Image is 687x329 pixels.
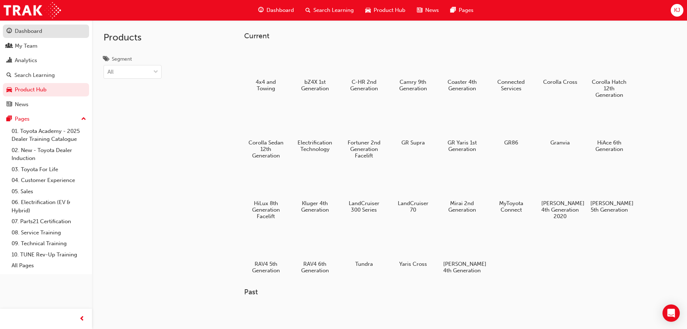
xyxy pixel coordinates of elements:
a: Corolla Sedan 12th Generation [244,107,287,161]
h5: [PERSON_NAME] 5th Generation [590,200,628,213]
span: people-icon [6,43,12,49]
h5: Yaris Cross [394,261,432,267]
span: news-icon [6,101,12,108]
a: Yaris Cross [391,228,435,270]
a: 06. Electrification (EV & Hybrid) [9,197,89,216]
a: search-iconSearch Learning [300,3,360,18]
a: GR86 [489,107,533,148]
a: 01. Toyota Academy - 2025 Dealer Training Catalogue [9,126,89,145]
a: pages-iconPages [445,3,479,18]
span: search-icon [305,6,311,15]
a: Coaster 4th Generation [440,46,484,94]
span: pages-icon [6,116,12,122]
div: News [15,100,28,109]
a: [PERSON_NAME] 5th Generation [587,167,631,216]
span: prev-icon [79,315,85,324]
h5: LandCruiser 70 [394,200,432,213]
a: [PERSON_NAME] 4th Generation [440,228,484,276]
h5: HiAce 6th Generation [590,139,628,152]
a: Product Hub [3,83,89,96]
a: 05. Sales [9,186,89,197]
a: Connected Services [489,46,533,94]
h5: Corolla Hatch 12th Generation [590,79,628,98]
h5: [PERSON_NAME] 4th Generation 2020 [541,200,579,220]
a: Tundra [342,228,386,270]
a: Fortuner 2nd Generation Facelift [342,107,386,161]
a: 09. Technical Training [9,238,89,249]
span: KJ [674,6,680,14]
a: LandCruiser 300 Series [342,167,386,216]
h5: RAV4 6th Generation [296,261,334,274]
span: down-icon [153,68,158,77]
a: 10. TUNE Rev-Up Training [9,249,89,260]
a: Granvia [538,107,582,148]
div: Analytics [15,56,37,65]
span: News [425,6,439,14]
h5: Camry 9th Generation [394,79,432,92]
h5: Fortuner 2nd Generation Facelift [345,139,383,159]
a: guage-iconDashboard [252,3,300,18]
span: Pages [459,6,474,14]
a: news-iconNews [411,3,445,18]
span: news-icon [417,6,422,15]
a: car-iconProduct Hub [360,3,411,18]
h5: RAV4 5th Generation [247,261,285,274]
h5: Corolla Cross [541,79,579,85]
h5: GR Yaris 1st Generation [443,139,481,152]
a: 04. Customer Experience [9,175,89,186]
a: LandCruiser 70 [391,167,435,216]
a: All Pages [9,260,89,271]
div: Pages [15,115,30,123]
span: pages-icon [450,6,456,15]
button: Pages [3,112,89,126]
span: Dashboard [267,6,294,14]
h5: Granvia [541,139,579,146]
button: KJ [671,4,683,17]
a: 08. Service Training [9,227,89,238]
a: 03. Toyota For Life [9,164,89,175]
a: GR Yaris 1st Generation [440,107,484,155]
div: Dashboard [15,27,42,35]
a: Mirai 2nd Generation [440,167,484,216]
a: HiLux 8th Generation Facelift [244,167,287,222]
a: Corolla Cross [538,46,582,88]
h5: HiLux 8th Generation Facelift [247,200,285,220]
span: search-icon [6,72,12,79]
h5: GR86 [492,139,530,146]
h5: Tundra [345,261,383,267]
span: guage-icon [258,6,264,15]
div: Open Intercom Messenger [662,304,680,322]
a: bZ4X 1st Generation [293,46,336,94]
a: 02. New - Toyota Dealer Induction [9,145,89,164]
span: up-icon [81,114,86,124]
h5: Corolla Sedan 12th Generation [247,139,285,159]
h5: bZ4X 1st Generation [296,79,334,92]
a: My Team [3,39,89,53]
div: All [107,68,114,76]
h5: C-HR 2nd Generation [345,79,383,92]
span: tags-icon [104,56,109,63]
a: MyToyota Connect [489,167,533,216]
button: DashboardMy TeamAnalyticsSearch LearningProduct HubNews [3,23,89,112]
h5: Coaster 4th Generation [443,79,481,92]
span: car-icon [365,6,371,15]
a: GR Supra [391,107,435,148]
span: chart-icon [6,57,12,64]
div: Segment [112,56,132,63]
div: My Team [15,42,38,50]
span: guage-icon [6,28,12,35]
h5: [PERSON_NAME] 4th Generation [443,261,481,274]
h5: 4x4 and Towing [247,79,285,92]
span: Search Learning [313,6,354,14]
h5: GR Supra [394,139,432,146]
a: RAV4 5th Generation [244,228,287,276]
span: Product Hub [374,6,405,14]
h5: LandCruiser 300 Series [345,200,383,213]
a: Camry 9th Generation [391,46,435,94]
img: Trak [4,2,61,18]
h5: Connected Services [492,79,530,92]
h5: MyToyota Connect [492,200,530,213]
h5: Mirai 2nd Generation [443,200,481,213]
h5: Electrification Technology [296,139,334,152]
